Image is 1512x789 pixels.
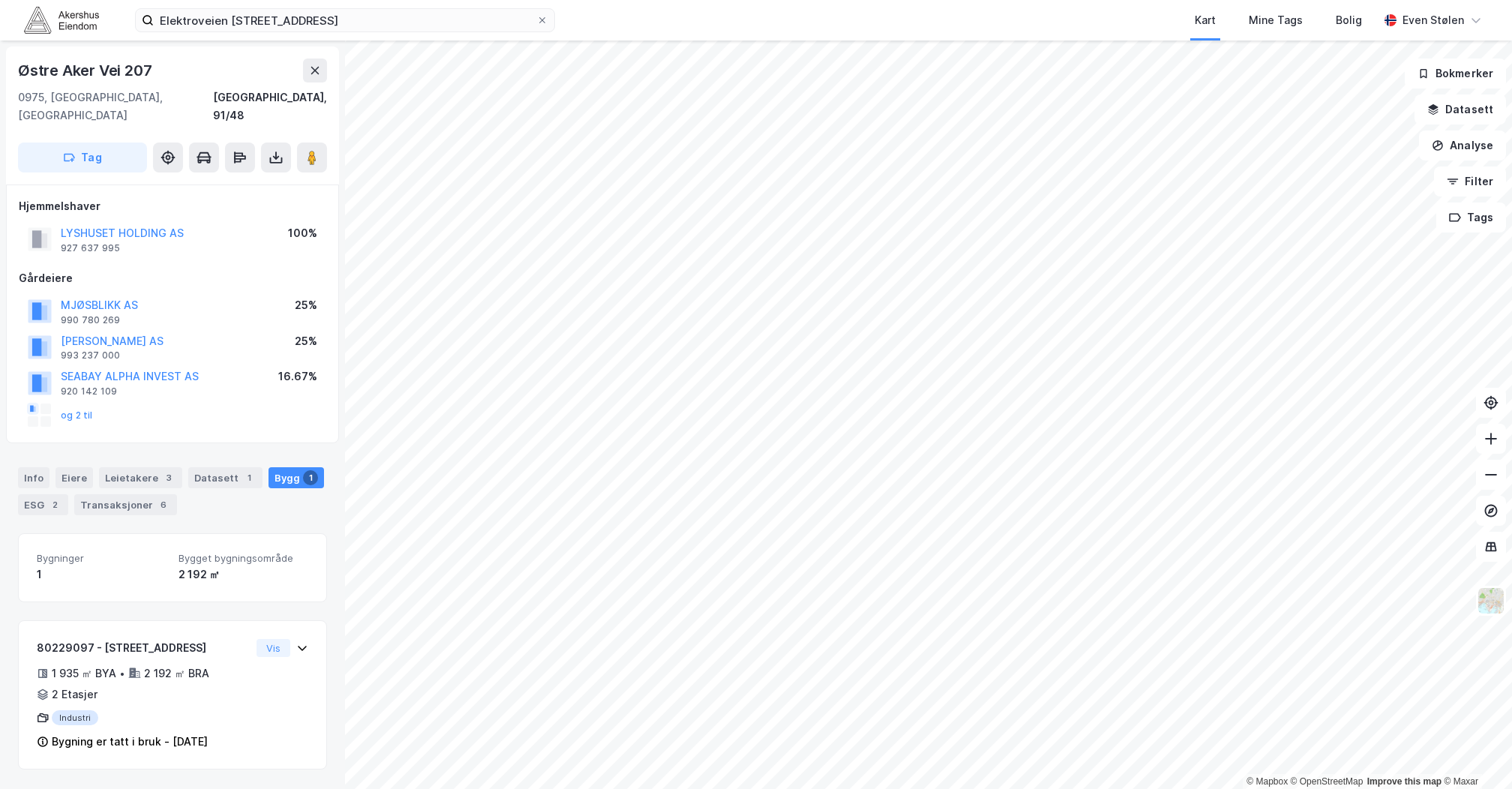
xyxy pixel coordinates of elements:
div: 990 780 269 [61,314,120,326]
div: Transaksjoner [74,494,177,515]
a: OpenStreetMap [1291,776,1363,787]
button: Filter [1434,166,1506,196]
button: Bokmerker [1405,58,1506,88]
div: 1 [303,470,318,485]
div: 2 [47,497,62,512]
div: Bygg [268,467,324,488]
div: 1 [241,470,256,485]
a: Mapbox [1246,776,1288,787]
div: 927 637 995 [61,242,120,254]
span: Bygget bygningsområde [178,552,308,565]
div: [GEOGRAPHIC_DATA], 91/48 [213,88,327,124]
div: 2 192 ㎡ [178,565,308,583]
div: 0975, [GEOGRAPHIC_DATA], [GEOGRAPHIC_DATA] [18,88,213,124]
div: 920 142 109 [61,385,117,397]
iframe: Chat Widget [1437,717,1512,789]
button: Vis [256,639,290,657]
div: Even Stølen [1402,11,1464,29]
img: akershus-eiendom-logo.9091f326c980b4bce74ccdd9f866810c.svg [24,7,99,33]
div: • [119,667,125,679]
div: 993 237 000 [61,349,120,361]
div: Kart [1195,11,1216,29]
button: Datasett [1414,94,1506,124]
div: 2 192 ㎡ BRA [144,664,209,682]
div: 3 [161,470,176,485]
div: 2 Etasjer [52,685,97,703]
div: Leietakere [99,467,182,488]
div: 100% [288,224,317,242]
img: Z [1477,586,1505,615]
div: Kontrollprogram for chat [1437,717,1512,789]
div: Mine Tags [1249,11,1303,29]
div: 25% [295,332,317,350]
div: Østre Aker Vei 207 [18,58,154,82]
div: Hjemmelshaver [19,197,326,215]
button: Analyse [1419,130,1506,160]
div: Info [18,467,49,488]
span: Bygninger [37,552,166,565]
div: Eiere [55,467,93,488]
div: 25% [295,296,317,314]
input: Søk på adresse, matrikkel, gårdeiere, leietakere eller personer [154,9,536,31]
div: 1 935 ㎡ BYA [52,664,116,682]
div: Bygning er tatt i bruk - [DATE] [52,733,208,751]
div: Bolig [1336,11,1362,29]
button: Tag [18,142,147,172]
div: 80229097 - [STREET_ADDRESS] [37,639,250,657]
div: 1 [37,565,166,583]
div: 16.67% [278,367,317,385]
div: Gårdeiere [19,269,326,287]
div: 6 [156,497,171,512]
div: Datasett [188,467,262,488]
a: Improve this map [1367,776,1441,787]
div: ESG [18,494,68,515]
button: Tags [1436,202,1506,232]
